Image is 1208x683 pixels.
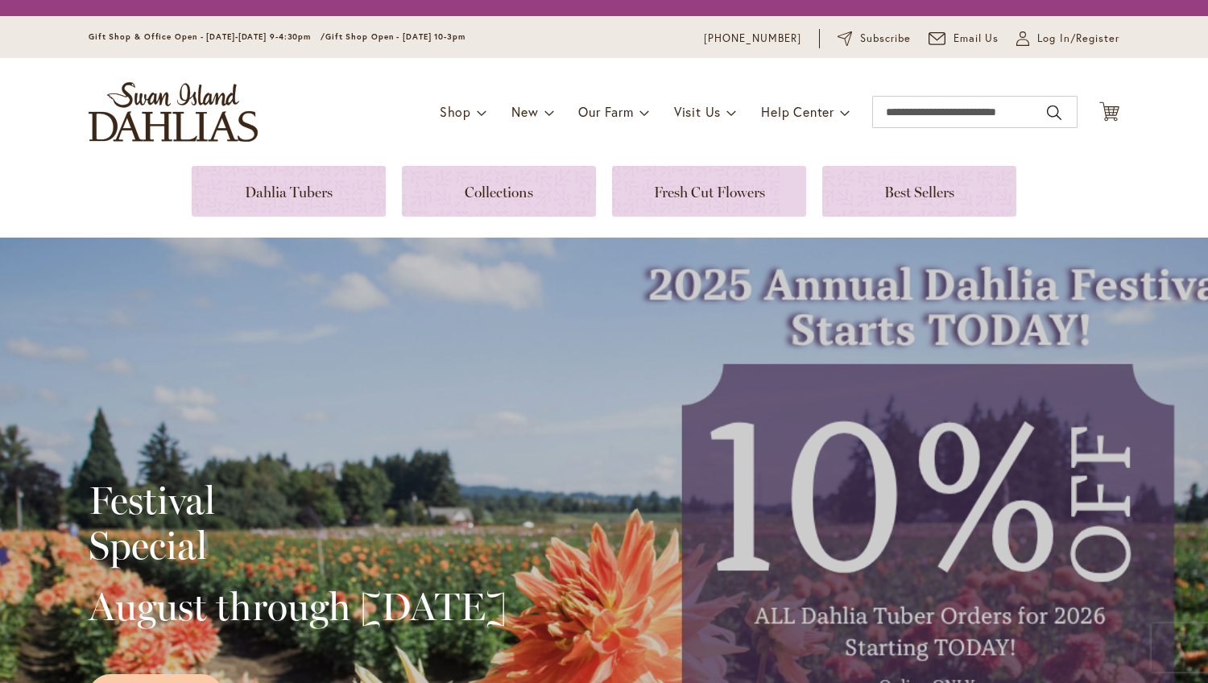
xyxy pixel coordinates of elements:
[860,31,911,47] span: Subscribe
[89,584,507,629] h2: August through [DATE]
[1037,31,1119,47] span: Log In/Register
[440,103,471,120] span: Shop
[838,31,911,47] a: Subscribe
[761,103,834,120] span: Help Center
[1047,100,1061,126] button: Search
[704,31,801,47] a: [PHONE_NUMBER]
[674,103,721,120] span: Visit Us
[1016,31,1119,47] a: Log In/Register
[511,103,538,120] span: New
[954,31,999,47] span: Email Us
[325,31,465,42] span: Gift Shop Open - [DATE] 10-3pm
[929,31,999,47] a: Email Us
[578,103,633,120] span: Our Farm
[89,478,507,568] h2: Festival Special
[89,82,258,142] a: store logo
[89,31,325,42] span: Gift Shop & Office Open - [DATE]-[DATE] 9-4:30pm /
